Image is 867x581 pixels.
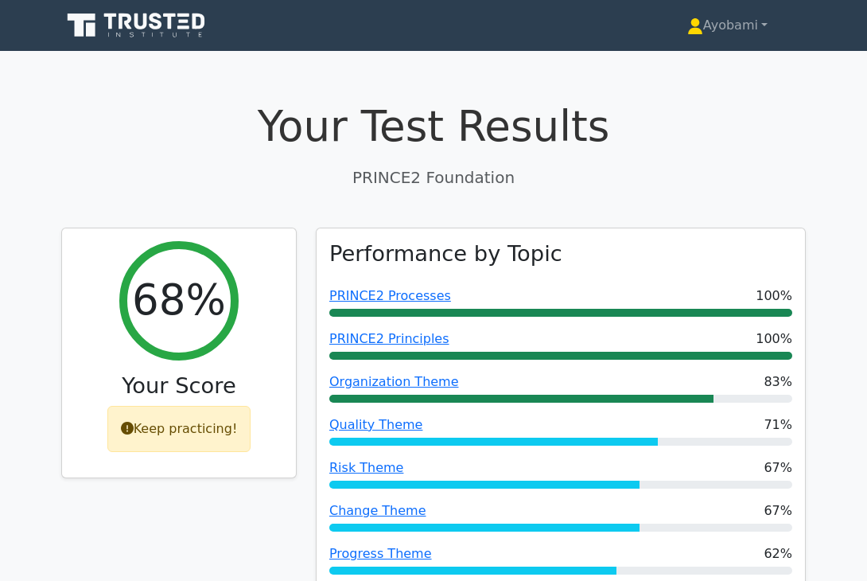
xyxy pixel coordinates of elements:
a: Ayobami [649,10,806,41]
h3: Performance by Topic [329,241,562,267]
a: Quality Theme [329,417,422,432]
a: Change Theme [329,503,426,518]
span: 100% [756,287,792,306]
span: 67% [764,458,792,478]
p: PRINCE2 Foundation [61,166,806,189]
span: 100% [756,329,792,349]
h1: Your Test Results [61,102,806,153]
a: PRINCE2 Principles [329,331,449,346]
a: Risk Theme [329,460,403,475]
a: Progress Theme [329,546,432,561]
h3: Your Score [75,373,283,400]
span: 71% [764,415,792,435]
a: PRINCE2 Processes [329,288,451,303]
span: 67% [764,501,792,521]
span: 83% [764,372,792,392]
span: 62% [764,544,792,563]
a: Organization Theme [329,374,459,389]
div: Keep practicing! [107,406,251,452]
h2: 68% [132,275,226,326]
